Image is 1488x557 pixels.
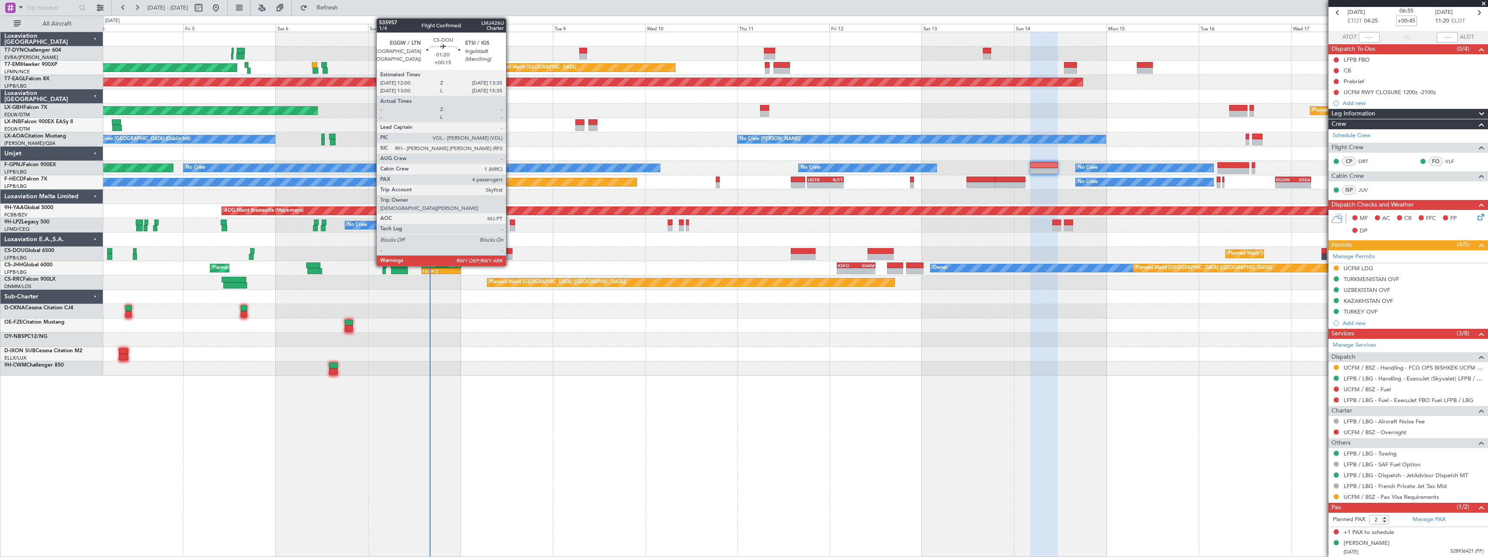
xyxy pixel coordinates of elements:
div: Thu 11 [737,24,830,32]
a: OY-NBSPC12/NG [4,334,47,339]
a: DRT [1358,157,1378,165]
a: LFPB/LBG [4,183,27,190]
span: ATOT [1342,33,1357,42]
div: - [808,183,825,188]
div: ISP [1342,185,1356,195]
a: ELLX/LUX [4,355,26,361]
span: DP [1360,227,1367,236]
div: UCFM LDG [1344,265,1373,272]
span: 528936421 (PP) [1450,548,1484,555]
a: LFMN/NCE [4,69,30,75]
span: 9H-LPZ [4,220,22,225]
a: LFPB / LBG - Handling - ExecuJet (Skyvalet) LFPB / LBG [1344,375,1484,382]
a: LFPB/LBG [4,255,27,261]
a: F-GPNJFalcon 900EX [4,162,56,167]
div: AOG Maint Brazzaville (Maya-maya) [224,204,303,217]
a: LFPB / LBG - Towing [1344,450,1397,457]
span: ELDT [1451,17,1465,26]
a: T7-EAGLFalcon 8X [4,76,49,82]
span: 9H-YAA [4,205,24,210]
div: UCFM RWY CLOSURE 1200z -2100z [1344,88,1436,96]
span: [DATE] [1344,549,1358,555]
a: F-HECDFalcon 7X [4,177,47,182]
a: Manage PAX [1413,515,1446,524]
a: EDLW/DTM [4,111,30,118]
span: All Aircraft [23,21,91,27]
span: LX-GBH [4,105,23,110]
div: TURKEY OVF [1344,308,1377,315]
span: CS-RRC [4,277,23,282]
div: No Crew [PERSON_NAME] [740,133,800,146]
div: - [1276,183,1293,188]
div: Planned Maint Nurnberg [1312,104,1367,117]
span: Charter [1331,406,1352,416]
a: LFPB / LBG - Aircraft Noise Fee [1344,418,1425,425]
a: UCFM / BSZ - Fuel [1344,386,1391,393]
span: (1/2) [1457,502,1469,511]
a: D-IXON SUBCessna Citation M2 [4,348,82,354]
a: T7-EMIHawker 900XP [4,62,57,67]
div: Tue 9 [553,24,645,32]
a: LFPB/LBG [4,169,27,175]
div: No Crew [347,219,367,232]
span: D-IXON SUB [4,348,36,354]
a: LX-INBFalcon 900EX EASy II [4,119,73,125]
span: [DATE] [1435,8,1453,17]
div: - [1293,183,1310,188]
span: T7-EAGL [4,76,26,82]
div: KSEA [1293,177,1310,182]
a: CS-DOUGlobal 6500 [4,248,54,253]
span: F-GPNJ [4,162,23,167]
a: 9H-YAAGlobal 5000 [4,205,53,210]
span: 11:20 [1435,17,1449,26]
span: F-HECD [4,177,23,182]
div: Sun 7 [368,24,460,32]
div: - [856,269,874,274]
span: Dispatch [1331,352,1355,362]
div: - [441,269,460,274]
span: CS-JHH [4,262,23,268]
a: CS-RRCFalcon 900LX [4,277,55,282]
span: [DATE] [1348,8,1365,17]
span: MF [1360,214,1368,223]
div: EHAM [856,263,874,268]
a: DNMM/LOS [4,283,31,290]
div: CB [1344,67,1351,74]
span: (0/4) [1457,44,1469,53]
a: CS-JHHGlobal 6000 [4,262,52,268]
span: Leg Information [1331,109,1375,119]
div: Sat 6 [276,24,368,32]
span: AC [1382,214,1390,223]
a: Manage Services [1333,341,1376,350]
span: T7-EMI [4,62,21,67]
div: EHAM [422,263,441,268]
span: Refresh [309,5,346,11]
div: TURKMENISTAN OVF [1344,275,1399,283]
div: Sat 13 [922,24,1014,32]
div: 13:59 Z [422,269,441,274]
span: 06:55 [1400,7,1413,16]
label: Planned PAX [1333,515,1365,524]
div: Planned Maint [GEOGRAPHIC_DATA] ([GEOGRAPHIC_DATA]) [401,133,538,146]
span: Services [1331,329,1354,339]
span: T7-DYN [4,48,24,53]
div: KSFO [838,263,856,268]
a: EVRA/[PERSON_NAME] [4,54,58,61]
button: All Aircraft [10,17,94,31]
div: UZBEKISTAN OVF [1344,286,1390,294]
span: Dispatch To-Dos [1331,44,1375,54]
div: Prebrief [1344,78,1364,85]
div: Fri 12 [829,24,922,32]
div: Thu 4 [91,24,183,32]
div: [PERSON_NAME] [1344,539,1390,548]
span: Crew [1331,119,1346,129]
div: Planned Maint [GEOGRAPHIC_DATA] ([GEOGRAPHIC_DATA]) [486,247,622,260]
a: [PERSON_NAME]/QSA [4,140,55,147]
div: LFPB FBO [1344,56,1370,63]
div: Planned Maint [GEOGRAPHIC_DATA] [493,61,576,74]
span: ETOT [1348,17,1362,26]
div: - [838,269,856,274]
a: EDLW/DTM [4,126,30,132]
a: FCBB/BZV [4,212,27,218]
div: No Crew [GEOGRAPHIC_DATA] (Dublin Intl) [93,133,191,146]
